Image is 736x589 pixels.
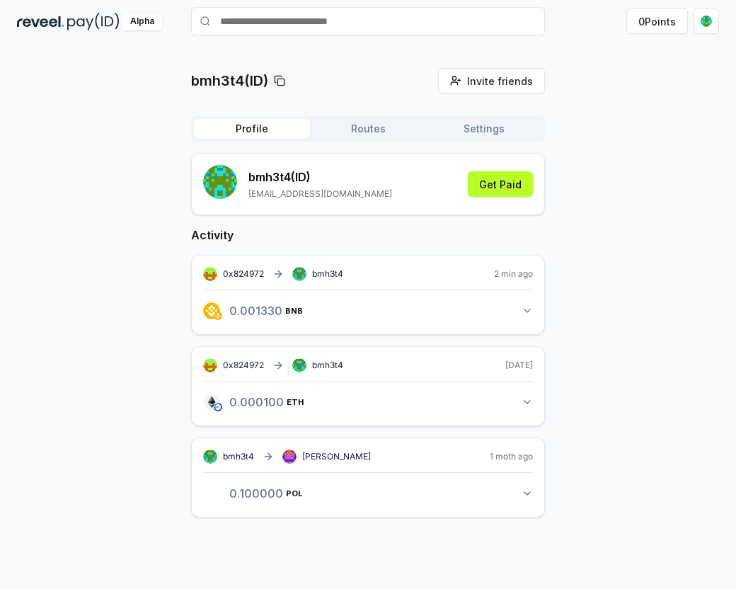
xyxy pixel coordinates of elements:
div: Alpha [122,13,162,30]
button: 0.000100ETH [203,390,533,414]
img: pay_id [67,13,120,30]
button: 0.100000POL [203,481,533,505]
img: reveel_dark [17,13,64,30]
span: bmh3t4 [223,451,254,462]
button: 0Points [626,8,688,34]
button: Settings [426,119,542,139]
span: bmh3t4 [312,268,343,280]
p: bmh3t4 (ID) [248,168,392,185]
span: 0x824972 [223,268,264,279]
img: logo.png [203,302,220,319]
span: 1 moth ago [490,451,533,462]
span: POL [286,489,303,498]
p: bmh3t4(ID) [191,71,268,91]
p: [EMAIL_ADDRESS][DOMAIN_NAME] [248,188,392,200]
button: Invite friends [438,68,545,93]
h2: Activity [191,227,545,244]
img: base-network.png [214,403,222,411]
span: [PERSON_NAME] [302,451,371,462]
img: logo.png [203,394,220,411]
span: Invite friends [467,74,533,88]
span: bmh3t4 [312,360,343,371]
span: 0x824972 [223,360,264,370]
span: [DATE] [505,360,533,371]
button: Get Paid [468,171,533,197]
button: Routes [310,119,426,139]
img: logo.png [214,311,222,320]
button: Profile [194,119,310,139]
span: 2 min ago [494,268,533,280]
button: 0.001330BNB [203,299,533,323]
